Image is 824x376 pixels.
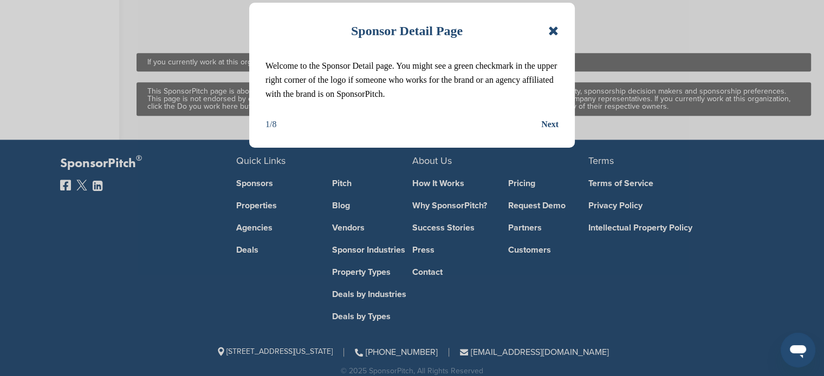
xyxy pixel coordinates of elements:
p: Welcome to the Sponsor Detail page. You might see a green checkmark in the upper right corner of ... [265,59,559,101]
button: Next [541,117,559,131]
iframe: Button to launch messaging window [781,333,815,367]
div: 1/8 [265,117,276,131]
h1: Sponsor Detail Page [351,19,463,43]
